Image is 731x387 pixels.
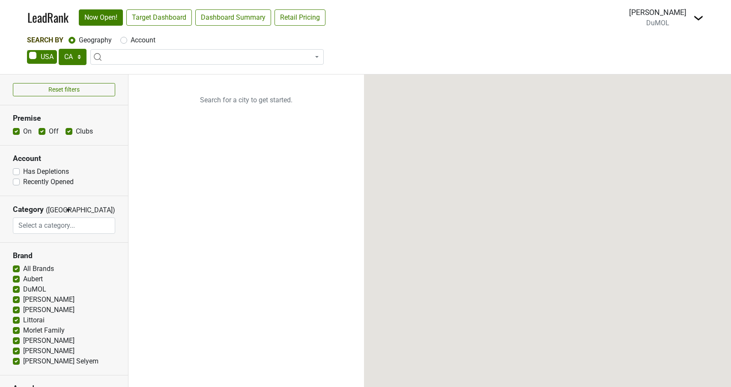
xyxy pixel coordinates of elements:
button: Reset filters [13,83,115,96]
label: [PERSON_NAME] [23,346,75,356]
label: Off [49,126,59,137]
label: Morlet Family [23,325,65,336]
label: Littorai [23,315,45,325]
h3: Premise [13,114,115,123]
label: DuMOL [23,284,46,295]
label: Clubs [76,126,93,137]
label: Has Depletions [23,167,69,177]
label: Aubert [23,274,43,284]
div: [PERSON_NAME] [629,7,686,18]
span: Search By [27,36,63,44]
input: Select a category... [13,217,115,234]
label: Recently Opened [23,177,74,187]
span: ▼ [65,206,72,214]
label: [PERSON_NAME] [23,336,75,346]
span: DuMOL [646,19,669,27]
label: All Brands [23,264,54,274]
a: Dashboard Summary [195,9,271,26]
label: Geography [79,35,112,45]
label: [PERSON_NAME] [23,295,75,305]
span: ([GEOGRAPHIC_DATA]) [46,205,63,217]
label: On [23,126,32,137]
label: Account [131,35,155,45]
a: Now Open! [79,9,123,26]
h3: Account [13,154,115,163]
label: [PERSON_NAME] [23,305,75,315]
h3: Category [13,205,44,214]
a: Retail Pricing [274,9,325,26]
a: LeadRank [27,9,69,27]
p: Search for a city to get started. [128,74,364,126]
label: [PERSON_NAME] Selyem [23,356,98,366]
img: Dropdown Menu [693,13,704,23]
a: Target Dashboard [126,9,192,26]
h3: Brand [13,251,115,260]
